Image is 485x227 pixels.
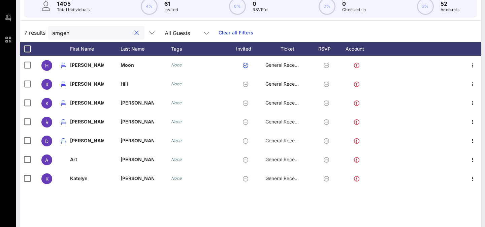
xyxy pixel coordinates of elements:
[45,119,48,125] span: R
[121,150,154,169] p: [PERSON_NAME]
[171,62,182,67] i: None
[441,6,459,13] p: Accounts
[45,82,48,87] span: R
[45,138,48,144] span: D
[339,42,377,56] div: Account
[121,75,154,93] p: Hill
[70,42,121,56] div: First Name
[70,112,104,131] p: [PERSON_NAME]
[265,138,306,143] span: General Reception
[171,176,182,181] i: None
[171,42,228,56] div: Tags
[171,157,182,162] i: None
[121,42,171,56] div: Last Name
[265,100,306,106] span: General Reception
[70,131,104,150] p: [PERSON_NAME]
[171,138,182,143] i: None
[253,6,268,13] p: RSVP`d
[45,63,48,68] span: H
[171,119,182,124] i: None
[121,131,154,150] p: [PERSON_NAME]
[70,75,104,93] p: [PERSON_NAME]
[265,119,306,124] span: General Reception
[45,176,48,182] span: K
[171,100,182,105] i: None
[265,62,306,68] span: General Reception
[164,6,178,13] p: Invited
[57,6,90,13] p: Total Individuals
[265,175,306,181] span: General Reception
[45,101,48,106] span: K
[134,30,139,36] button: clear icon
[265,42,316,56] div: Ticket
[121,169,154,188] p: [PERSON_NAME]
[24,29,45,37] span: 7 results
[171,81,182,86] i: None
[70,93,104,112] p: [PERSON_NAME]
[121,56,154,75] p: Moon
[70,169,104,188] p: Katelyn
[219,29,253,36] a: Clear all Filters
[121,93,154,112] p: [PERSON_NAME]
[45,157,48,163] span: A
[70,150,104,169] p: Art
[161,26,215,39] div: All Guests
[265,81,306,87] span: General Reception
[265,157,306,162] span: General Reception
[70,56,104,75] p: [PERSON_NAME]
[342,6,366,13] p: Checked-In
[228,42,265,56] div: Invited
[316,42,339,56] div: RSVP
[121,112,154,131] p: [PERSON_NAME]
[165,30,190,36] div: All Guests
